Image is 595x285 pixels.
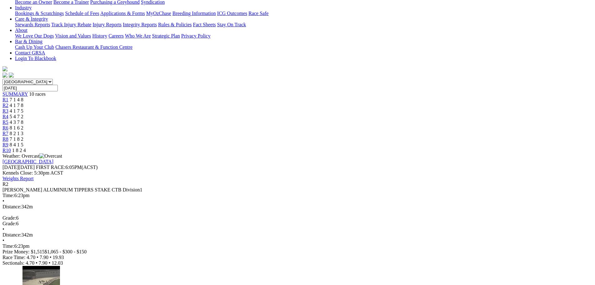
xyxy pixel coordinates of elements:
span: 8 1 6 2 [10,125,23,130]
span: R2 [2,181,8,187]
div: Bar & Dining [15,44,593,50]
a: Breeding Information [172,11,216,16]
a: Contact GRSA [15,50,45,55]
span: [DATE] [2,165,35,170]
span: 1 8 2 4 [12,148,26,153]
img: twitter.svg [9,73,14,78]
span: Sectionals: [2,260,24,266]
div: [PERSON_NAME] ALUMINIUM TIPPERS STAKE CTB Division1 [2,187,593,193]
span: Time: [2,193,14,198]
span: 19.93 [53,255,64,260]
a: R3 [2,108,8,114]
span: 5 4 7 2 [10,114,23,119]
a: Weights Report [2,176,34,181]
span: • [36,260,37,266]
a: R1 [2,97,8,102]
span: 7.90 [39,260,47,266]
a: R5 [2,120,8,125]
span: • [2,238,4,243]
a: Bookings & Scratchings [15,11,64,16]
a: R10 [2,148,11,153]
span: Time: [2,243,14,249]
div: 6 [2,221,593,226]
a: Care & Integrity [15,16,48,22]
span: 4 3 7 8 [10,120,23,125]
span: 4.70 [26,260,34,266]
img: logo-grsa-white.png [2,66,7,71]
a: History [92,33,107,38]
a: Injury Reports [92,22,121,27]
span: 7 1 4 8 [10,97,23,102]
span: 12.03 [52,260,63,266]
a: Who We Are [125,33,151,38]
div: 6:23pm [2,243,593,249]
span: R8 [2,136,8,142]
a: R6 [2,125,8,130]
a: Cash Up Your Club [15,44,54,50]
span: Race Time: [2,255,25,260]
a: Rules & Policies [158,22,192,27]
span: Weather: Overcast [2,153,62,159]
a: Strategic Plan [152,33,180,38]
span: • [37,255,38,260]
a: R4 [2,114,8,119]
span: 7.90 [40,255,48,260]
span: 8 2 1 3 [10,131,23,136]
a: Chasers Restaurant & Function Centre [55,44,132,50]
a: We Love Our Dogs [15,33,54,38]
span: Grade: [2,221,16,226]
a: R9 [2,142,8,147]
a: Integrity Reports [123,22,157,27]
span: • [49,260,51,266]
a: SUMMARY [2,91,28,97]
span: • [2,198,4,204]
span: Distance: [2,232,21,237]
a: [GEOGRAPHIC_DATA] [2,159,53,164]
img: Overcast [39,153,62,159]
a: Login To Blackbook [15,56,56,61]
a: ICG Outcomes [217,11,247,16]
div: 6 [2,215,593,221]
a: Stay On Track [217,22,246,27]
a: R2 [2,103,8,108]
span: [DATE] [2,165,19,170]
span: 6:05PM(ACST) [36,165,98,170]
input: Select date [2,85,58,91]
span: 4 1 7 8 [10,103,23,108]
span: Grade: [2,215,16,221]
span: 7 1 8 2 [10,136,23,142]
a: About [15,28,27,33]
div: Kennels Close: 5:30pm ACST [2,170,593,176]
span: 4 1 7 5 [10,108,23,114]
span: 8 4 1 5 [10,142,23,147]
div: About [15,33,593,39]
a: Vision and Values [55,33,91,38]
div: 6:23pm [2,193,593,198]
a: MyOzChase [146,11,171,16]
div: Care & Integrity [15,22,593,28]
span: FIRST RACE: [36,165,65,170]
span: Distance: [2,204,21,209]
a: Fact Sheets [193,22,216,27]
a: Schedule of Fees [65,11,99,16]
a: Industry [15,5,32,10]
a: Privacy Policy [181,33,211,38]
div: Industry [15,11,593,16]
span: • [2,226,4,232]
div: 342m [2,232,593,238]
a: R7 [2,131,8,136]
span: • [50,255,52,260]
span: 10 races [29,91,46,97]
a: Track Injury Rebate [51,22,91,27]
div: Prize Money: $1,515 [2,249,593,255]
